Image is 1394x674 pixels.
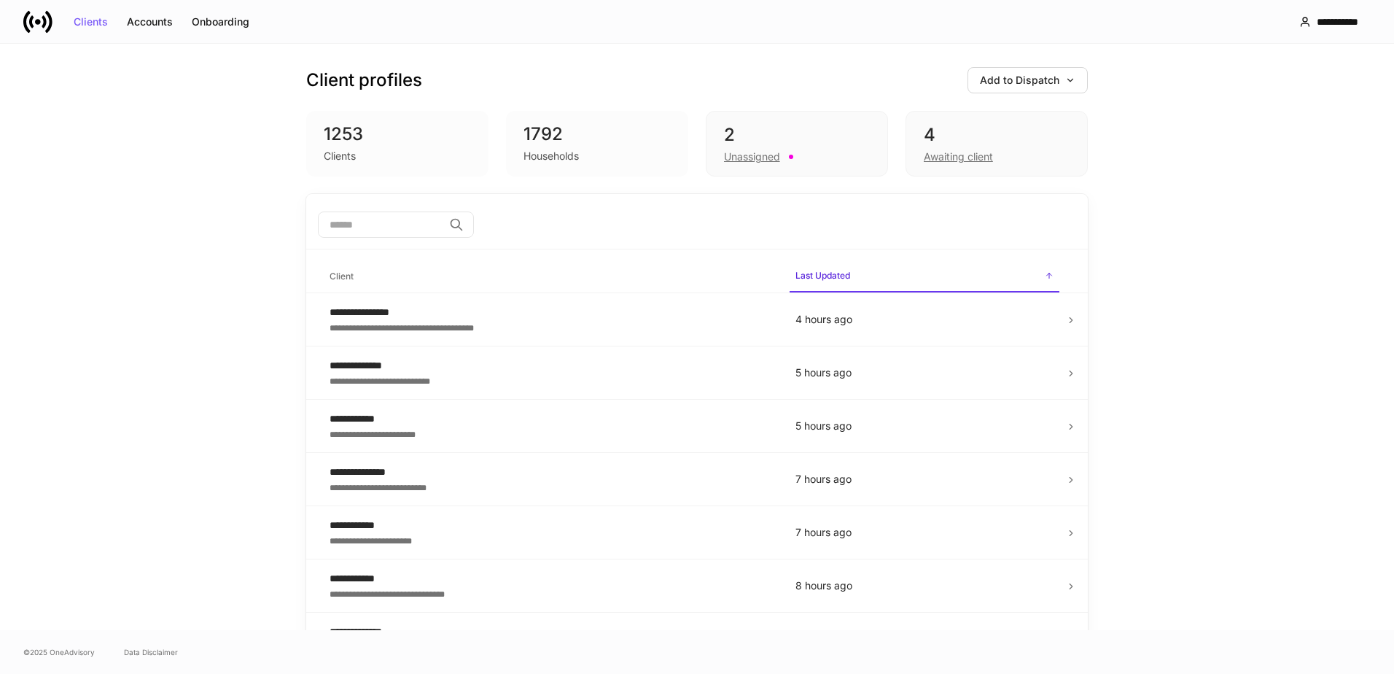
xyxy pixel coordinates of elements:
[124,646,178,658] a: Data Disclaimer
[795,419,1054,433] p: 5 hours ago
[324,149,356,163] div: Clients
[182,10,259,34] button: Onboarding
[967,67,1088,93] button: Add to Dispatch
[192,17,249,27] div: Onboarding
[924,123,1070,147] div: 4
[790,261,1059,293] span: Last Updated
[795,268,850,282] h6: Last Updated
[795,312,1054,327] p: 4 hours ago
[23,646,95,658] span: © 2025 OneAdvisory
[724,150,780,164] div: Unassigned
[64,10,117,34] button: Clients
[795,578,1054,593] p: 8 hours ago
[795,472,1054,487] p: 7 hours ago
[906,111,1088,177] div: 4Awaiting client
[324,262,778,292] span: Client
[795,365,1054,380] p: 5 hours ago
[980,75,1075,85] div: Add to Dispatch
[330,269,354,283] h6: Client
[324,123,471,146] div: 1253
[127,17,173,27] div: Accounts
[523,149,579,163] div: Households
[306,69,422,92] h3: Client profiles
[74,17,108,27] div: Clients
[117,10,182,34] button: Accounts
[795,525,1054,540] p: 7 hours ago
[706,111,888,177] div: 2Unassigned
[724,123,870,147] div: 2
[523,123,671,146] div: 1792
[924,150,993,164] div: Awaiting client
